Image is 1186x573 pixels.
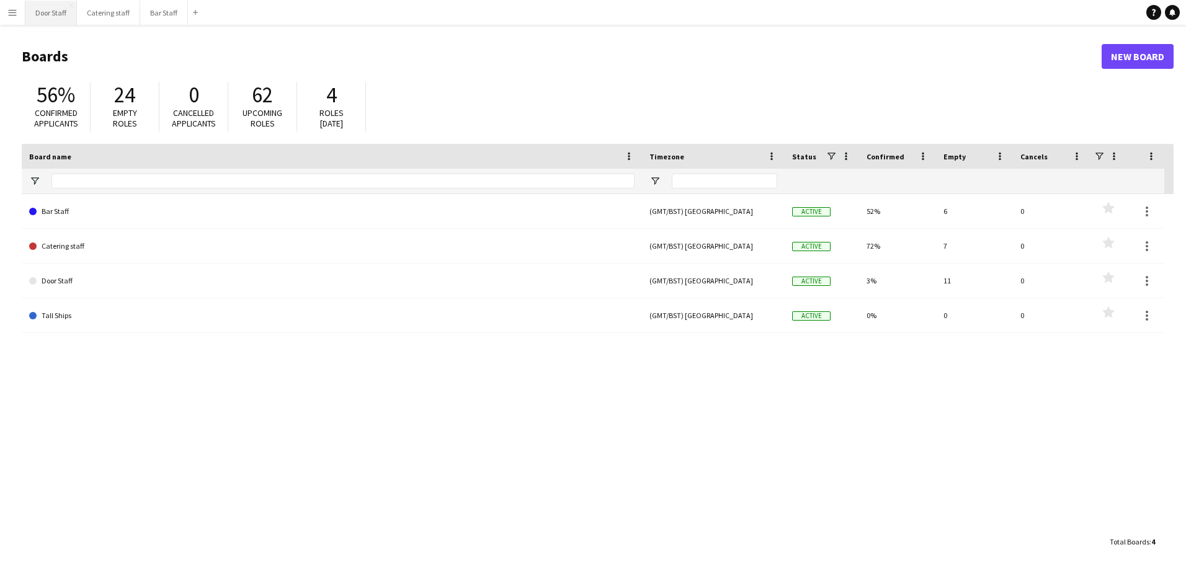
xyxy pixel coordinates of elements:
span: Confirmed [867,152,904,161]
span: Active [792,242,831,251]
span: Active [792,207,831,216]
div: 11 [936,264,1013,298]
a: Tall Ships [29,298,635,333]
span: Upcoming roles [243,107,282,129]
span: Cancels [1020,152,1048,161]
div: 0 [1013,194,1090,228]
span: Board name [29,152,71,161]
button: Open Filter Menu [649,175,661,187]
div: 72% [859,229,936,263]
span: Empty [943,152,966,161]
div: 0 [936,298,1013,332]
span: 4 [326,81,337,109]
button: Bar Staff [140,1,188,25]
input: Board name Filter Input [51,174,635,189]
div: (GMT/BST) [GEOGRAPHIC_DATA] [642,194,785,228]
span: Timezone [649,152,684,161]
span: 62 [252,81,273,109]
a: New Board [1102,44,1174,69]
span: Total Boards [1110,537,1149,546]
div: (GMT/BST) [GEOGRAPHIC_DATA] [642,264,785,298]
span: Confirmed applicants [34,107,78,129]
div: 6 [936,194,1013,228]
a: Bar Staff [29,194,635,229]
span: 4 [1151,537,1155,546]
span: Active [792,277,831,286]
span: Empty roles [113,107,137,129]
button: Door Staff [25,1,77,25]
span: 56% [37,81,75,109]
a: Door Staff [29,264,635,298]
div: 0% [859,298,936,332]
span: Status [792,152,816,161]
span: 0 [189,81,199,109]
div: 52% [859,194,936,228]
button: Catering staff [77,1,140,25]
div: (GMT/BST) [GEOGRAPHIC_DATA] [642,298,785,332]
span: 24 [114,81,135,109]
span: Roles [DATE] [319,107,344,129]
div: (GMT/BST) [GEOGRAPHIC_DATA] [642,229,785,263]
div: 0 [1013,264,1090,298]
button: Open Filter Menu [29,175,40,187]
span: Active [792,311,831,321]
h1: Boards [22,47,1102,66]
div: 3% [859,264,936,298]
div: 7 [936,229,1013,263]
span: Cancelled applicants [172,107,216,129]
div: : [1110,530,1155,554]
div: 0 [1013,298,1090,332]
input: Timezone Filter Input [672,174,777,189]
div: 0 [1013,229,1090,263]
a: Catering staff [29,229,635,264]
